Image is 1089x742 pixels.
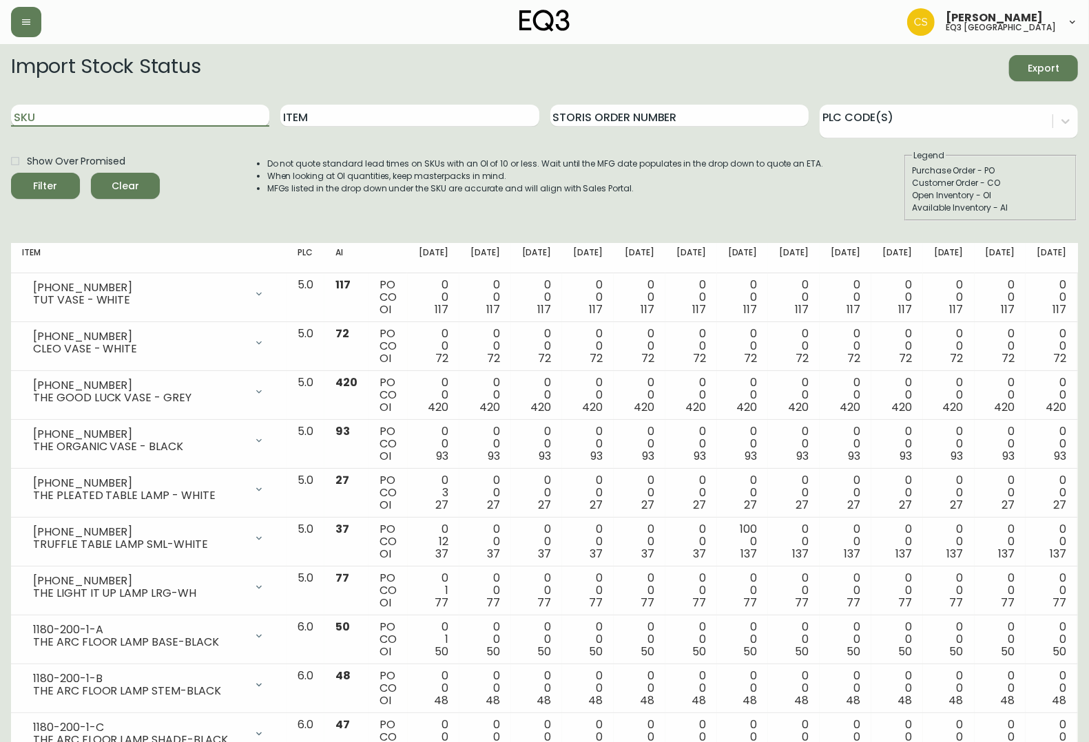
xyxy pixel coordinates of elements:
[470,572,500,609] div: 0 0
[479,399,500,415] span: 420
[573,572,603,609] div: 0 0
[539,546,552,562] span: 37
[419,279,448,316] div: 0 0
[693,546,706,562] span: 37
[539,350,552,366] span: 72
[488,448,500,464] span: 93
[380,572,397,609] div: PO CO
[287,615,324,664] td: 6.0
[435,301,448,317] span: 117
[779,328,809,365] div: 0 0
[934,425,964,463] div: 0 0
[950,595,964,611] span: 77
[882,279,912,316] div: 0 0
[380,523,397,560] div: PO CO
[33,343,245,355] div: CLEO VASE - WHITE
[573,377,603,414] div: 0 0
[625,621,654,658] div: 0 0
[934,621,964,658] div: 0 0
[102,178,149,195] span: Clear
[676,425,706,463] div: 0 0
[951,497,964,513] span: 27
[589,644,603,659] span: 50
[986,572,1015,609] div: 0 0
[380,497,391,513] span: OI
[831,621,860,658] div: 0 0
[847,497,860,513] span: 27
[882,328,912,365] div: 0 0
[22,474,276,505] div: [PHONE_NUMBER]THE PLEATED TABLE LAMP - WHITE
[33,294,245,306] div: TUT VASE - WHITE
[947,546,964,562] span: 137
[33,672,245,685] div: 1180-200-1-B
[898,301,912,317] span: 117
[522,425,552,463] div: 0 0
[1037,572,1066,609] div: 0 0
[435,350,448,366] span: 72
[745,350,758,366] span: 72
[380,595,391,611] span: OI
[745,448,758,464] span: 93
[934,377,964,414] div: 0 0
[831,328,860,365] div: 0 0
[728,279,758,316] div: 0 0
[22,328,276,358] div: [PHONE_NUMBER]CLEO VASE - WHITE
[943,399,964,415] span: 420
[287,243,324,273] th: PLC
[1037,523,1066,560] div: 0 0
[882,377,912,414] div: 0 0
[590,497,603,513] span: 27
[419,474,448,511] div: 0 3
[573,279,603,316] div: 0 0
[796,350,809,366] span: 72
[435,644,448,659] span: 50
[33,379,245,392] div: [PHONE_NUMBER]
[986,377,1015,414] div: 0 0
[287,420,324,469] td: 5.0
[923,243,975,273] th: [DATE]
[33,624,245,636] div: 1180-200-1-A
[522,328,552,365] div: 0 0
[728,474,758,511] div: 0 0
[419,328,448,365] div: 0 0
[511,243,563,273] th: [DATE]
[486,644,500,659] span: 50
[33,489,245,502] div: THE PLEATED TABLE LAMP - WHITE
[692,595,706,611] span: 77
[779,425,809,463] div: 0 0
[22,670,276,700] div: 1180-200-1-BTHE ARC FLOOR LAMP STEM-BLACK
[641,497,654,513] span: 27
[408,243,459,273] th: [DATE]
[22,572,276,602] div: [PHONE_NUMBER]THE LIGHT IT UP LAMP LRG-WH
[1052,301,1066,317] span: 117
[522,572,552,609] div: 0 0
[335,277,351,293] span: 117
[907,8,935,36] img: ed8259e910cb9901c453033fb9623775
[737,399,758,415] span: 420
[589,595,603,611] span: 77
[486,301,500,317] span: 117
[1037,621,1066,658] div: 0 0
[934,523,964,560] div: 0 0
[744,301,758,317] span: 117
[33,392,245,404] div: THE GOOD LUCK VASE - GREY
[34,178,58,195] div: Filter
[1009,55,1078,81] button: Export
[912,149,946,162] legend: Legend
[831,377,860,414] div: 0 0
[831,572,860,609] div: 0 0
[11,55,200,81] h2: Import Stock Status
[335,619,350,635] span: 50
[435,546,448,562] span: 37
[1053,497,1066,513] span: 27
[641,595,654,611] span: 77
[522,523,552,560] div: 0 0
[642,448,654,464] span: 93
[380,301,391,317] span: OI
[380,350,391,366] span: OI
[625,279,654,316] div: 0 0
[934,279,964,316] div: 0 0
[895,546,912,562] span: 137
[625,377,654,414] div: 0 0
[287,518,324,566] td: 5.0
